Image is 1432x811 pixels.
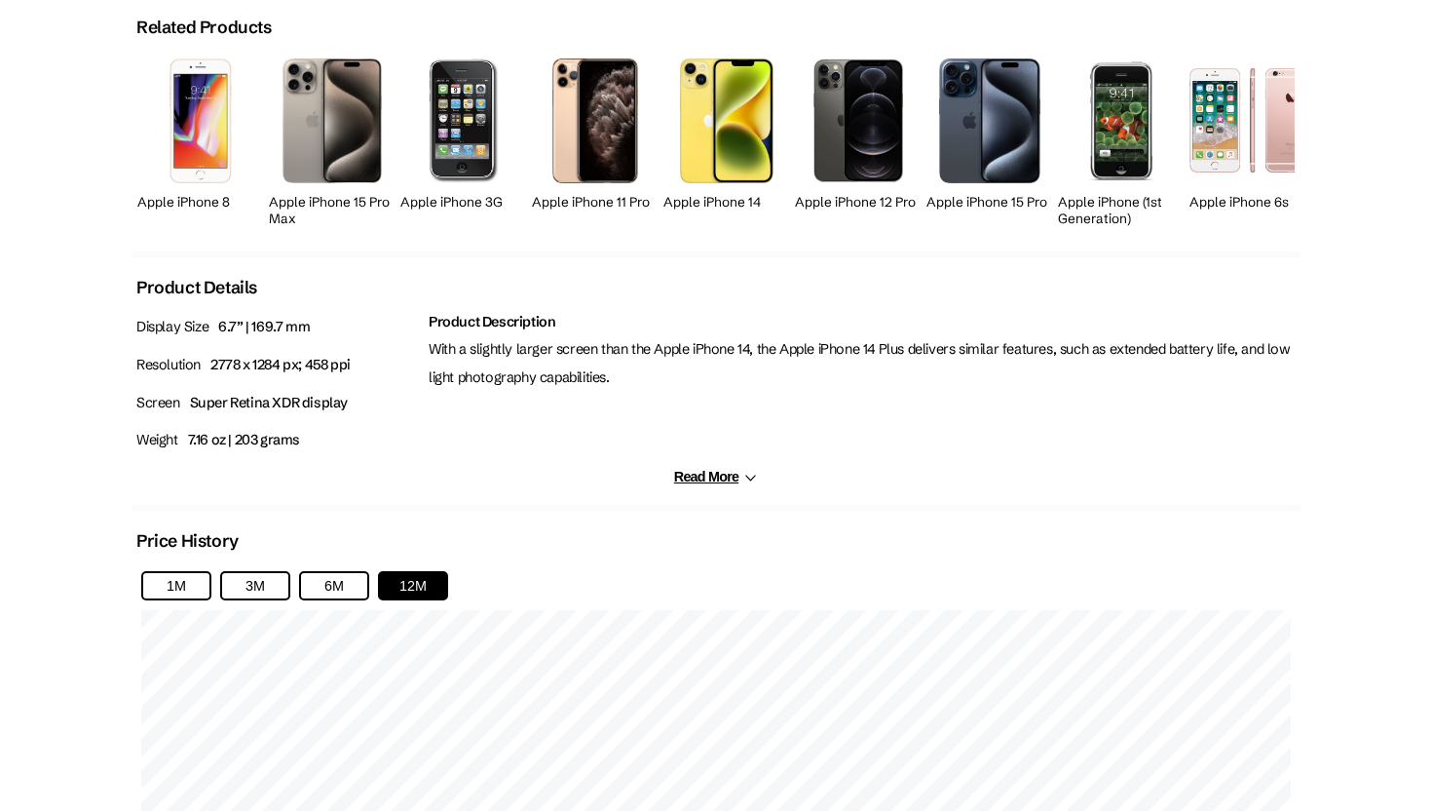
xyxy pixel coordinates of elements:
h2: Apple iPhone 8 [137,194,264,211]
span: 6.7” | 169.7 mm [218,318,310,335]
p: Screen [136,389,419,417]
h2: Apple iPhone 12 Pro [795,194,922,211]
a: iPhone 15 Pro Apple iPhone 15 Pro [926,48,1053,232]
h2: Apple iPhone 15 Pro [926,194,1053,211]
p: Resolution [136,351,419,379]
h2: Related Products [136,17,272,38]
img: iPhone 11 Pro [552,58,639,183]
img: iPhone 3G [429,58,498,182]
button: 1M [141,571,211,600]
img: iPhone 8 [170,58,231,182]
a: iPhone 6s Apple iPhone 6s [1189,48,1316,232]
h2: Apple iPhone (1st Generation) [1058,194,1185,227]
img: iPhone 15 Pro [939,58,1040,183]
h2: Apple iPhone 15 Pro Max [269,194,396,227]
span: Super Retina XDR display [190,394,348,411]
span: 7.16 oz | 203 grams [188,431,300,448]
h2: Apple iPhone 14 [663,194,790,211]
img: iPhone 12 Pro [813,58,903,182]
a: iPhone 12 Pro Apple iPhone 12 Pro [795,48,922,232]
button: 3M [220,571,290,600]
button: 12M [378,571,448,600]
h2: Product Details [136,277,257,298]
h2: Apple iPhone 3G [400,194,527,211]
p: Weight [136,426,419,454]
h2: Apple iPhone 6s [1189,194,1316,211]
h2: Product Description [429,313,1296,330]
span: 2778 x 1284 px; 458 ppi [210,356,351,373]
a: iPhone 15 Pro Max Apple iPhone 15 Pro Max [269,48,396,232]
button: 6M [299,571,369,600]
button: Read More [674,469,758,485]
a: iPhone 8 Apple iPhone 8 [137,48,264,232]
a: iPhone 3G Apple iPhone 3G [400,48,527,232]
img: iPhone (1st Generation) [1083,58,1159,182]
h2: Price History [136,530,239,552]
img: iPhone 14 [680,58,773,182]
a: iPhone (1st Generation) Apple iPhone (1st Generation) [1058,48,1185,232]
a: iPhone 11 Pro Apple iPhone 11 Pro [532,48,659,232]
img: iPhone 6s [1189,68,1316,173]
h2: Apple iPhone 11 Pro [532,194,659,211]
p: Display Size [136,313,419,341]
img: iPhone 15 Pro Max [283,58,383,183]
a: iPhone 14 Apple iPhone 14 [663,48,790,232]
p: With a slightly larger screen than the Apple iPhone 14, the Apple iPhone 14 Plus delivers similar... [429,335,1296,392]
